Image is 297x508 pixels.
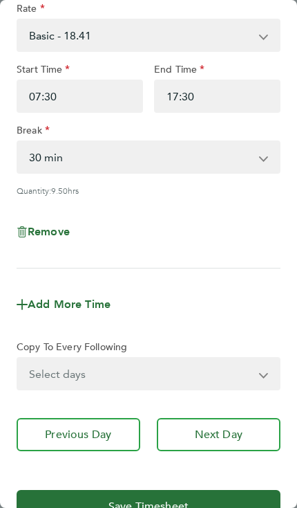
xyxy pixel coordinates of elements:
button: Add More Time [17,299,111,310]
span: 9.50 [51,185,68,196]
button: Next Day [157,418,281,451]
span: Remove [28,225,70,238]
span: Previous Day [45,428,111,442]
span: Next Day [195,428,242,442]
div: Quantity: hrs [17,185,280,196]
label: Rate [17,2,45,19]
button: Remove [17,226,70,237]
input: E.g. 18:00 [154,80,280,113]
label: Start Time [17,63,70,80]
span: Add More Time [28,298,111,311]
input: E.g. 08:00 [17,80,143,113]
button: Previous Day [17,418,140,451]
label: End Time [154,63,204,80]
label: Copy To Every Following [17,341,127,357]
label: Break [17,124,50,140]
